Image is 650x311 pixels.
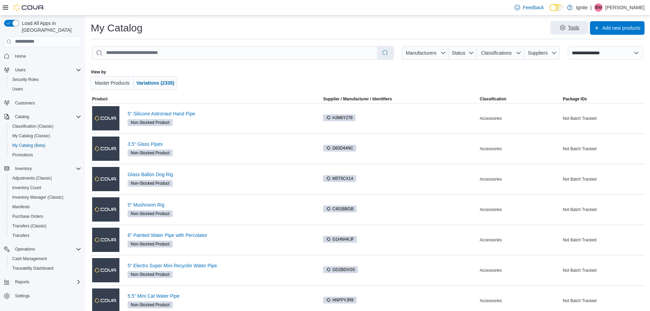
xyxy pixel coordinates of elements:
[478,145,561,153] div: Accessories
[128,150,173,156] span: Non-Stocked Product
[1,98,84,108] button: Customers
[323,114,356,121] span: HJM6Y278
[131,211,170,217] span: Non-Stocked Product
[7,212,84,221] button: Purchase Orders
[92,96,107,102] span: Product
[528,50,548,56] span: Suppliers
[131,150,170,156] span: Non-Stocked Product
[12,99,81,107] span: Customers
[7,75,84,84] button: Security Roles
[10,231,81,240] span: Transfers
[326,236,354,242] span: G1HNHKJF
[323,266,358,273] span: GDZBDVG5
[326,145,353,151] span: D83D44NC
[10,222,81,230] span: Transfers (Classic)
[406,50,436,56] span: Manufacturers
[91,76,134,90] button: Master Products
[12,292,81,300] span: Settings
[550,21,589,34] button: Tools
[590,21,645,35] button: Add new products
[10,255,81,263] span: Cash Management
[1,291,84,301] button: Settings
[92,197,119,221] img: 5" Mushroom Rig
[7,231,84,240] button: Transfers
[19,20,81,33] span: Load All Apps in [GEOGRAPHIC_DATA]
[326,206,353,212] span: C401BBGB
[12,113,81,121] span: Catalog
[402,46,448,60] button: Manufacturers
[323,175,356,182] span: M5T5CX14
[602,25,640,31] span: Add new products
[10,184,81,192] span: Inventory Count
[478,266,561,274] div: Accessories
[12,66,81,74] span: Users
[10,141,48,150] a: My Catalog (Beta)
[10,85,81,93] span: Users
[576,3,588,12] p: Ignite
[15,166,32,171] span: Inventory
[10,85,26,93] a: Users
[12,86,23,92] span: Users
[92,167,119,191] img: Glass Ballon Dog Rig
[128,271,173,278] span: Non-Stocked Product
[1,65,84,75] button: Users
[323,236,357,243] span: G1HNHKJF
[12,266,53,271] span: Traceabilty Dashboard
[562,206,645,214] div: Not Batch Tracked
[562,114,645,123] div: Not Batch Tracked
[1,244,84,254] button: Operations
[12,292,32,300] a: Settings
[478,236,561,244] div: Accessories
[10,151,36,159] a: Promotions
[7,84,84,94] button: Users
[10,132,53,140] a: My Catalog (Classic)
[131,271,170,278] span: Non-Stocked Product
[7,193,84,202] button: Inventory Manager (Classic)
[563,96,587,102] span: Package IDs
[323,96,392,102] div: Supplier / Manufacturer / Identifiers
[562,236,645,244] div: Not Batch Tracked
[549,4,564,11] input: Dark Mode
[523,4,544,11] span: Feedback
[12,113,32,121] button: Catalog
[323,297,357,303] span: HNFPYJR8
[478,175,561,183] div: Accessories
[7,122,84,131] button: Classification (Classic)
[12,175,52,181] span: Adjustments (Classic)
[12,233,29,238] span: Transfers
[7,202,84,212] button: Manifests
[15,293,30,299] span: Settings
[1,164,84,173] button: Inventory
[12,52,29,60] a: Home
[12,195,63,200] span: Inventory Manager (Classic)
[326,297,353,303] span: HNFPYJR8
[128,141,311,147] a: 3.5" Glass Pipes
[95,80,130,86] span: Master Products
[15,279,29,285] span: Reports
[562,266,645,274] div: Not Batch Tracked
[12,185,41,190] span: Inventory Count
[10,184,44,192] a: Inventory Count
[10,231,32,240] a: Transfers
[12,278,81,286] span: Reports
[10,264,81,272] span: Traceabilty Dashboard
[10,122,81,130] span: Classification (Classic)
[7,173,84,183] button: Adjustments (Classic)
[512,1,546,14] a: Feedback
[128,301,173,308] span: Non-Stocked Product
[10,255,49,263] a: Cash Management
[128,210,173,217] span: Non-Stocked Product
[562,145,645,153] div: Not Batch Tracked
[15,67,26,73] span: Users
[10,222,49,230] a: Transfers (Classic)
[10,174,81,182] span: Adjustments (Classic)
[12,66,28,74] button: Users
[12,124,54,129] span: Classification (Classic)
[131,119,170,126] span: Non-Stocked Product
[10,212,46,221] a: Purchase Orders
[7,150,84,160] button: Promotions
[128,263,311,268] a: 5" Electro Super Mini Recycler Water Pipe
[10,75,41,84] a: Security Roles
[12,165,81,173] span: Inventory
[136,80,174,86] span: Variations (2335)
